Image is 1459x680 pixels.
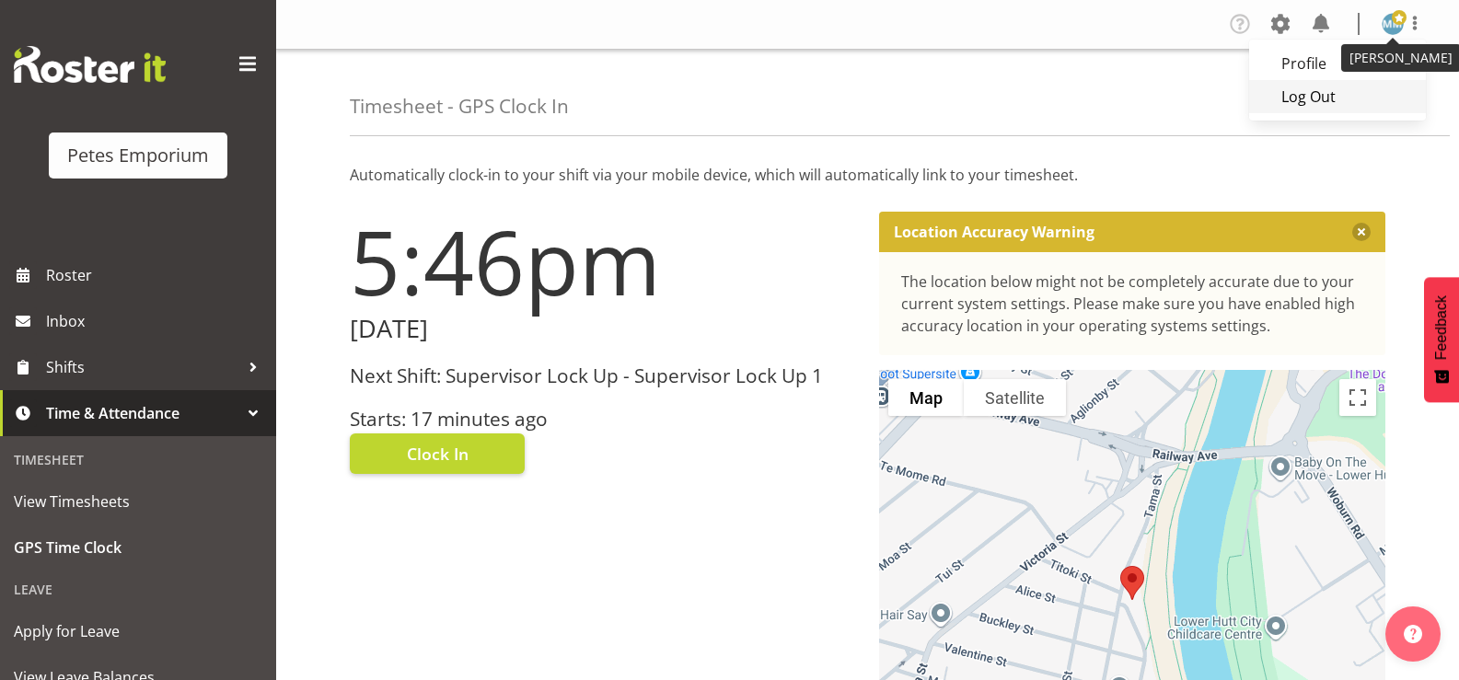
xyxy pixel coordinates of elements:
h4: Timesheet - GPS Clock In [350,96,569,117]
a: GPS Time Clock [5,524,272,571]
h3: Next Shift: Supervisor Lock Up - Supervisor Lock Up 1 [350,365,857,386]
button: Close message [1352,223,1371,241]
span: Apply for Leave [14,617,262,645]
h1: 5:46pm [350,212,857,311]
button: Toggle fullscreen view [1339,379,1376,416]
a: Profile [1249,47,1426,80]
img: Rosterit website logo [14,46,166,83]
span: GPS Time Clock [14,534,262,561]
button: Show street map [888,379,964,416]
button: Feedback - Show survey [1424,277,1459,402]
h3: Starts: 17 minutes ago [350,409,857,430]
p: Automatically clock-in to your shift via your mobile device, which will automatically link to you... [350,164,1385,186]
button: Clock In [350,433,525,474]
span: Feedback [1433,295,1450,360]
div: The location below might not be completely accurate due to your current system settings. Please m... [901,271,1364,337]
span: Shifts [46,353,239,381]
span: Time & Attendance [46,399,239,427]
img: mandy-mosley3858.jpg [1382,13,1404,35]
span: Inbox [46,307,267,335]
a: Apply for Leave [5,608,272,654]
a: Log Out [1249,80,1426,113]
button: Show satellite imagery [964,379,1066,416]
h2: [DATE] [350,315,857,343]
a: View Timesheets [5,478,272,524]
div: Leave [5,571,272,608]
img: help-xxl-2.png [1404,625,1422,643]
p: Location Accuracy Warning [894,223,1094,241]
span: View Timesheets [14,488,262,515]
div: Petes Emporium [67,142,209,169]
div: Timesheet [5,441,272,478]
span: Roster [46,261,267,289]
span: Clock In [407,442,469,466]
